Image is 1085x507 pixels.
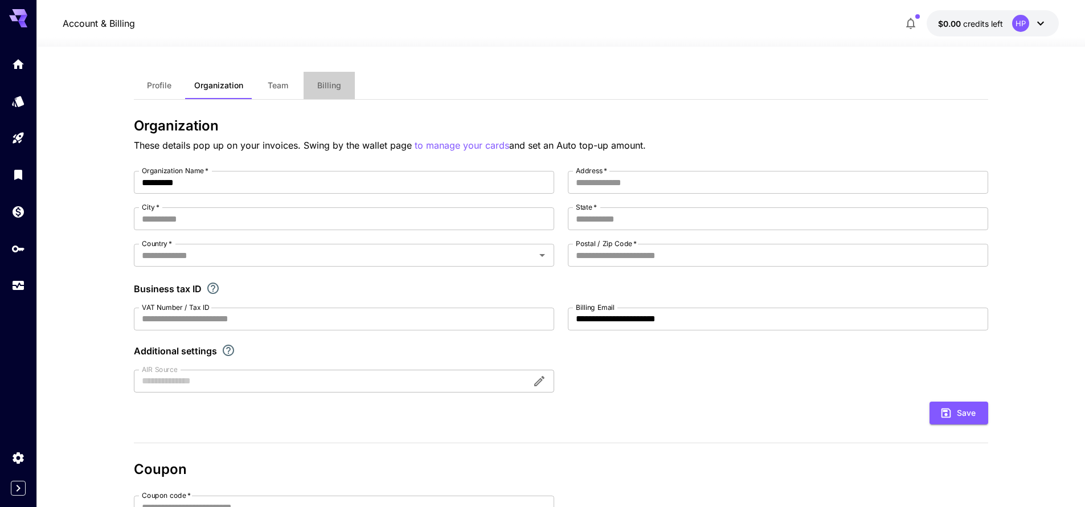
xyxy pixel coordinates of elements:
span: and set an Auto top-up amount. [509,140,646,151]
div: Library [11,167,25,182]
button: Open [534,247,550,263]
label: AIR Source [142,365,177,374]
span: Billing [317,80,341,91]
button: $0.00HP [927,10,1059,36]
p: Additional settings [134,344,217,358]
div: Wallet [11,205,25,219]
h3: Coupon [134,461,988,477]
div: $0.00 [938,18,1003,30]
nav: breadcrumb [63,17,135,30]
div: Settings [11,451,25,465]
p: Business tax ID [134,282,202,296]
span: Organization [194,80,243,91]
svg: Explore additional customization settings [222,344,235,357]
span: These details pop up on your invoices. Swing by the wallet page [134,140,415,151]
label: State [576,202,597,212]
div: Playground [11,131,25,145]
span: $0.00 [938,19,963,28]
div: HP [1012,15,1029,32]
h3: Organization [134,118,988,134]
span: credits left [963,19,1003,28]
a: Account & Billing [63,17,135,30]
span: Team [268,80,288,91]
div: API Keys [11,242,25,256]
div: Usage [11,279,25,293]
button: to manage your cards [415,138,509,153]
label: Country [142,239,172,248]
label: Postal / Zip Code [576,239,637,248]
label: City [142,202,159,212]
div: Models [11,94,25,108]
button: Expand sidebar [11,481,26,496]
label: Address [576,166,607,175]
div: Home [11,54,25,68]
label: Billing Email [576,302,615,312]
span: Profile [147,80,171,91]
svg: If you are a business tax registrant, please enter your business tax ID here. [206,281,220,295]
label: Coupon code [142,490,191,500]
button: Save [930,402,988,425]
label: Organization Name [142,166,208,175]
label: VAT Number / Tax ID [142,302,210,312]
